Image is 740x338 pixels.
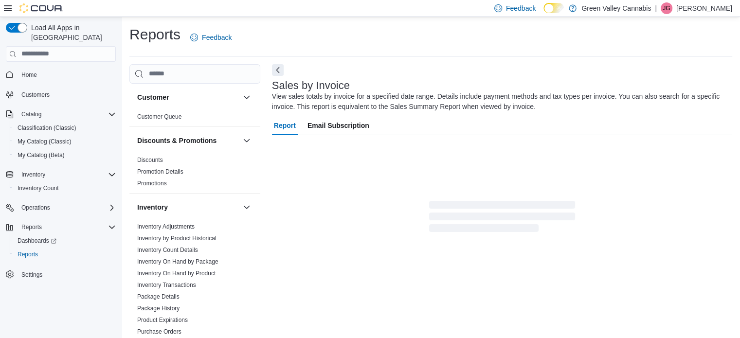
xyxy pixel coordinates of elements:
[137,180,167,187] a: Promotions
[137,258,218,266] span: Inventory On Hand by Package
[14,136,116,147] span: My Catalog (Classic)
[14,249,42,260] a: Reports
[10,248,120,261] button: Reports
[137,157,163,163] a: Discounts
[137,317,188,323] a: Product Expirations
[18,268,116,280] span: Settings
[18,169,116,180] span: Inventory
[18,151,65,159] span: My Catalog (Beta)
[137,293,180,300] a: Package Details
[2,267,120,281] button: Settings
[137,113,181,121] span: Customer Queue
[506,3,536,13] span: Feedback
[18,89,116,101] span: Customers
[272,64,284,76] button: Next
[137,136,239,145] button: Discounts & Promotions
[18,237,56,245] span: Dashboards
[14,235,116,247] span: Dashboards
[2,168,120,181] button: Inventory
[137,168,183,176] span: Promotion Details
[2,220,120,234] button: Reports
[19,3,63,13] img: Cova
[137,282,196,288] a: Inventory Transactions
[18,221,46,233] button: Reports
[14,122,80,134] a: Classification (Classic)
[655,2,657,14] p: |
[27,23,116,42] span: Load All Apps in [GEOGRAPHIC_DATA]
[14,122,116,134] span: Classification (Classic)
[2,107,120,121] button: Catalog
[137,316,188,324] span: Product Expirations
[21,91,50,99] span: Customers
[18,169,49,180] button: Inventory
[18,269,46,281] a: Settings
[274,116,296,135] span: Report
[581,2,651,14] p: Green Valley Cannabis
[543,3,564,13] input: Dark Mode
[137,328,181,335] a: Purchase Orders
[14,235,60,247] a: Dashboards
[14,149,116,161] span: My Catalog (Beta)
[137,92,239,102] button: Customer
[661,2,672,14] div: Jordan Gomes
[137,270,216,277] a: Inventory On Hand by Product
[137,305,180,312] a: Package History
[21,271,42,279] span: Settings
[241,201,253,213] button: Inventory
[10,181,120,195] button: Inventory Count
[10,121,120,135] button: Classification (Classic)
[137,235,217,242] a: Inventory by Product Historical
[6,64,116,307] nav: Complex example
[10,135,120,148] button: My Catalog (Classic)
[10,148,120,162] button: My Catalog (Beta)
[202,33,232,42] span: Feedback
[18,108,116,120] span: Catalog
[18,138,72,145] span: My Catalog (Classic)
[129,154,260,193] div: Discounts & Promotions
[429,203,575,234] span: Loading
[137,168,183,175] a: Promotion Details
[14,249,116,260] span: Reports
[14,149,69,161] a: My Catalog (Beta)
[18,202,116,213] span: Operations
[137,113,181,120] a: Customer Queue
[663,2,670,14] span: JG
[18,202,54,213] button: Operations
[137,258,218,265] a: Inventory On Hand by Package
[18,89,54,101] a: Customers
[137,92,169,102] h3: Customer
[186,28,235,47] a: Feedback
[18,69,116,81] span: Home
[18,124,76,132] span: Classification (Classic)
[14,182,63,194] a: Inventory Count
[241,135,253,146] button: Discounts & Promotions
[137,223,195,230] a: Inventory Adjustments
[307,116,369,135] span: Email Subscription
[10,234,120,248] a: Dashboards
[2,88,120,102] button: Customers
[21,204,50,212] span: Operations
[129,111,260,126] div: Customer
[14,182,116,194] span: Inventory Count
[137,136,217,145] h3: Discounts & Promotions
[272,91,727,112] div: View sales totals by invoice for a specified date range. Details include payment methods and tax ...
[21,110,41,118] span: Catalog
[137,281,196,289] span: Inventory Transactions
[2,201,120,214] button: Operations
[18,69,41,81] a: Home
[2,68,120,82] button: Home
[137,293,180,301] span: Package Details
[137,223,195,231] span: Inventory Adjustments
[137,247,198,253] a: Inventory Count Details
[137,202,168,212] h3: Inventory
[137,156,163,164] span: Discounts
[21,71,37,79] span: Home
[21,171,45,178] span: Inventory
[241,91,253,103] button: Customer
[272,80,350,91] h3: Sales by Invoice
[137,328,181,336] span: Purchase Orders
